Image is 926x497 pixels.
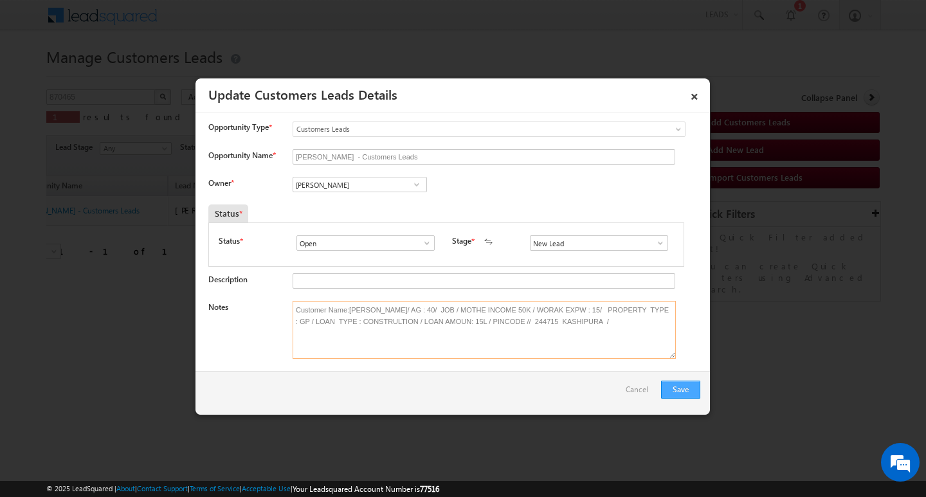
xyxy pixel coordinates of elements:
[293,177,427,192] input: Type to Search
[296,235,435,251] input: Type to Search
[649,237,665,249] a: Show All Items
[293,123,633,135] span: Customers Leads
[208,150,275,160] label: Opportunity Name
[242,484,291,492] a: Acceptable Use
[190,484,240,492] a: Terms of Service
[175,396,233,413] em: Start Chat
[17,119,235,385] textarea: Type your message and hit 'Enter'
[293,484,439,494] span: Your Leadsquared Account Number is
[208,275,248,284] label: Description
[452,235,471,247] label: Stage
[46,483,439,495] span: © 2025 LeadSquared | | | | |
[626,381,655,405] a: Cancel
[208,178,233,188] label: Owner
[208,204,248,222] div: Status
[661,381,700,399] button: Save
[116,484,135,492] a: About
[208,85,397,103] a: Update Customers Leads Details
[137,484,188,492] a: Contact Support
[415,237,431,249] a: Show All Items
[219,235,240,247] label: Status
[408,178,424,191] a: Show All Items
[420,484,439,494] span: 77516
[530,235,668,251] input: Type to Search
[684,83,705,105] a: ×
[208,302,228,312] label: Notes
[67,68,216,84] div: Chat with us now
[22,68,54,84] img: d_60004797649_company_0_60004797649
[208,122,269,133] span: Opportunity Type
[211,6,242,37] div: Minimize live chat window
[293,122,685,137] a: Customers Leads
